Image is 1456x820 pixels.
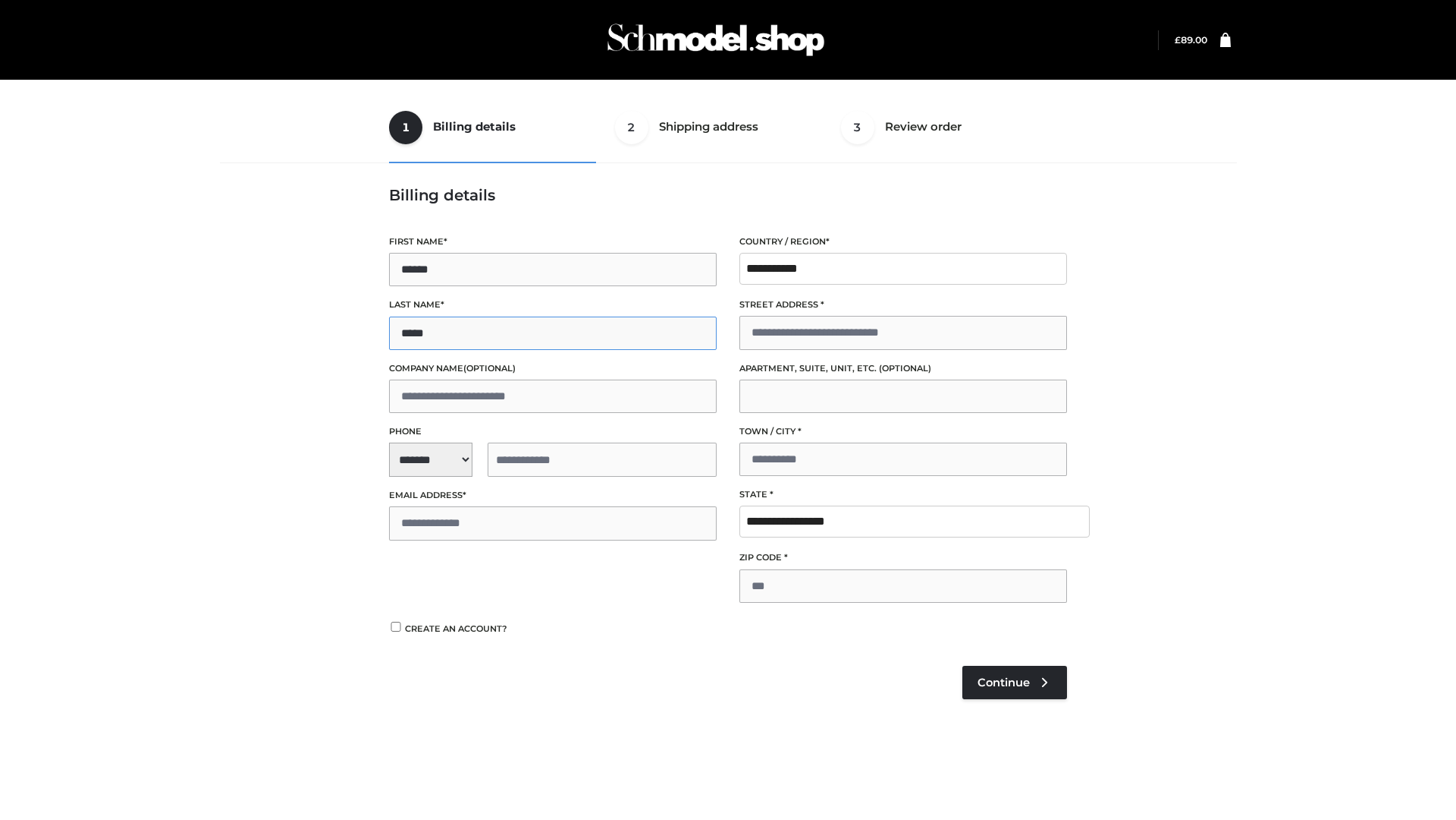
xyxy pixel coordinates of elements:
span: (optional) [463,363,516,374]
label: Apartment, suite, unit, etc. [739,361,1067,376]
span: Continue [977,676,1030,689]
label: Town / City [739,424,1067,439]
label: Last name [389,298,717,312]
label: ZIP Code [739,550,1067,565]
label: Country / Region [739,235,1067,249]
a: Continue [962,666,1067,699]
h3: Billing details [389,186,1067,204]
a: £89.00 [1175,34,1207,46]
span: Create an account? [405,623,507,634]
span: (optional) [879,363,931,374]
label: Street address [739,298,1067,312]
input: Create an account? [389,622,403,632]
label: First name [389,235,717,249]
bdi: 89.00 [1175,34,1207,46]
span: £ [1175,34,1181,46]
label: Phone [389,424,717,439]
label: State [739,487,1067,502]
img: Schmodel Admin 964 [602,10,830,70]
label: Company name [389,361,717,376]
label: Email address [389,488,717,503]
